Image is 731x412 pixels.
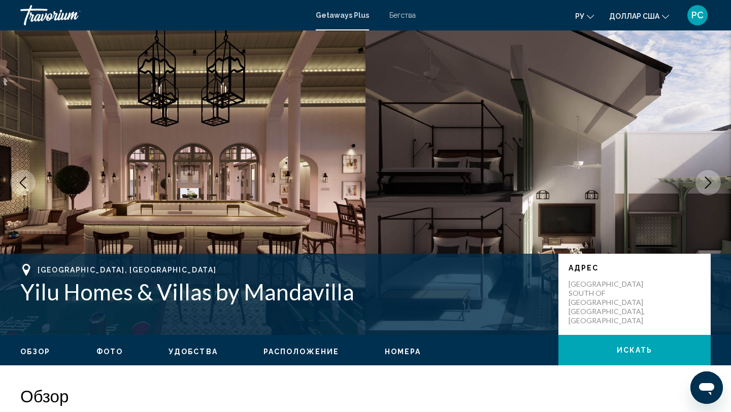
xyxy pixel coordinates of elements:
[617,347,653,355] span: искать
[609,12,659,20] font: доллар США
[169,347,218,356] button: Удобства
[10,170,36,195] button: Previous image
[263,348,339,356] span: Расположение
[20,279,548,305] h1: Yilu Homes & Villas by Mandavilla
[169,348,218,356] span: Удобства
[558,335,711,365] button: искать
[569,280,650,325] p: [GEOGRAPHIC_DATA] SOUTH OF [GEOGRAPHIC_DATA] [GEOGRAPHIC_DATA], [GEOGRAPHIC_DATA]
[96,348,123,356] span: Фото
[20,347,51,356] button: Обзор
[316,11,369,19] a: Getaways Plus
[575,12,584,20] font: ру
[609,9,669,23] button: Изменить валюту
[575,9,594,23] button: Изменить язык
[695,170,721,195] button: Next image
[385,348,421,356] span: Номера
[263,347,339,356] button: Расположение
[20,386,711,406] h2: Обзор
[385,347,421,356] button: Номера
[20,5,306,25] a: Травориум
[690,371,723,404] iframe: Кнопка запуска окна обмена сообщениями
[96,347,123,356] button: Фото
[691,10,704,20] font: РС
[684,5,711,26] button: Меню пользователя
[389,11,416,19] a: Бегства
[38,266,216,274] span: [GEOGRAPHIC_DATA], [GEOGRAPHIC_DATA]
[569,264,701,272] p: Адрес
[20,348,51,356] span: Обзор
